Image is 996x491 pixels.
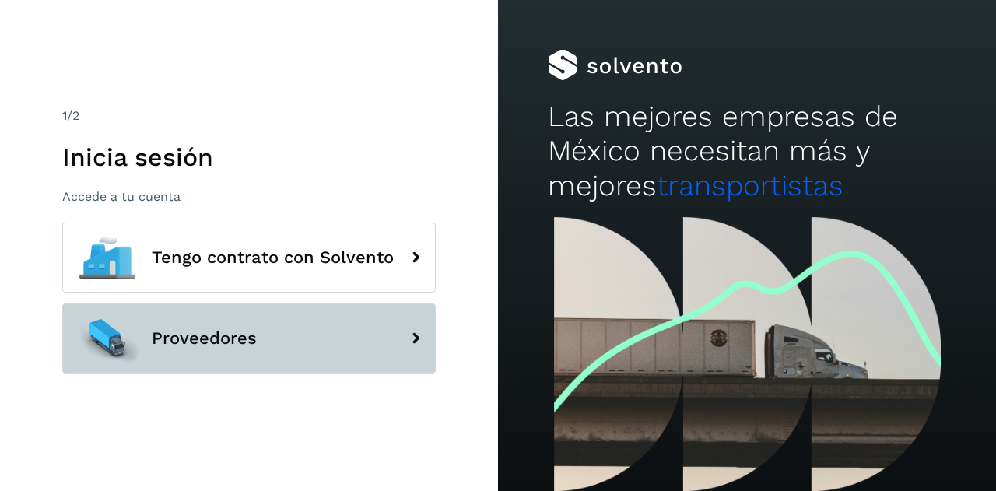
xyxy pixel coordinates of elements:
[62,223,436,293] button: Tengo contrato con Solvento
[657,169,843,202] span: transportistas
[152,248,394,267] span: Tengo contrato con Solvento
[152,329,257,348] span: Proveedores
[548,100,946,203] h2: Las mejores empresas de México necesitan más y mejores
[62,303,436,374] button: Proveedores
[62,107,436,125] div: /2
[62,142,436,172] h1: Inicia sesión
[62,189,436,204] p: Accede a tu cuenta
[62,108,67,123] span: 1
